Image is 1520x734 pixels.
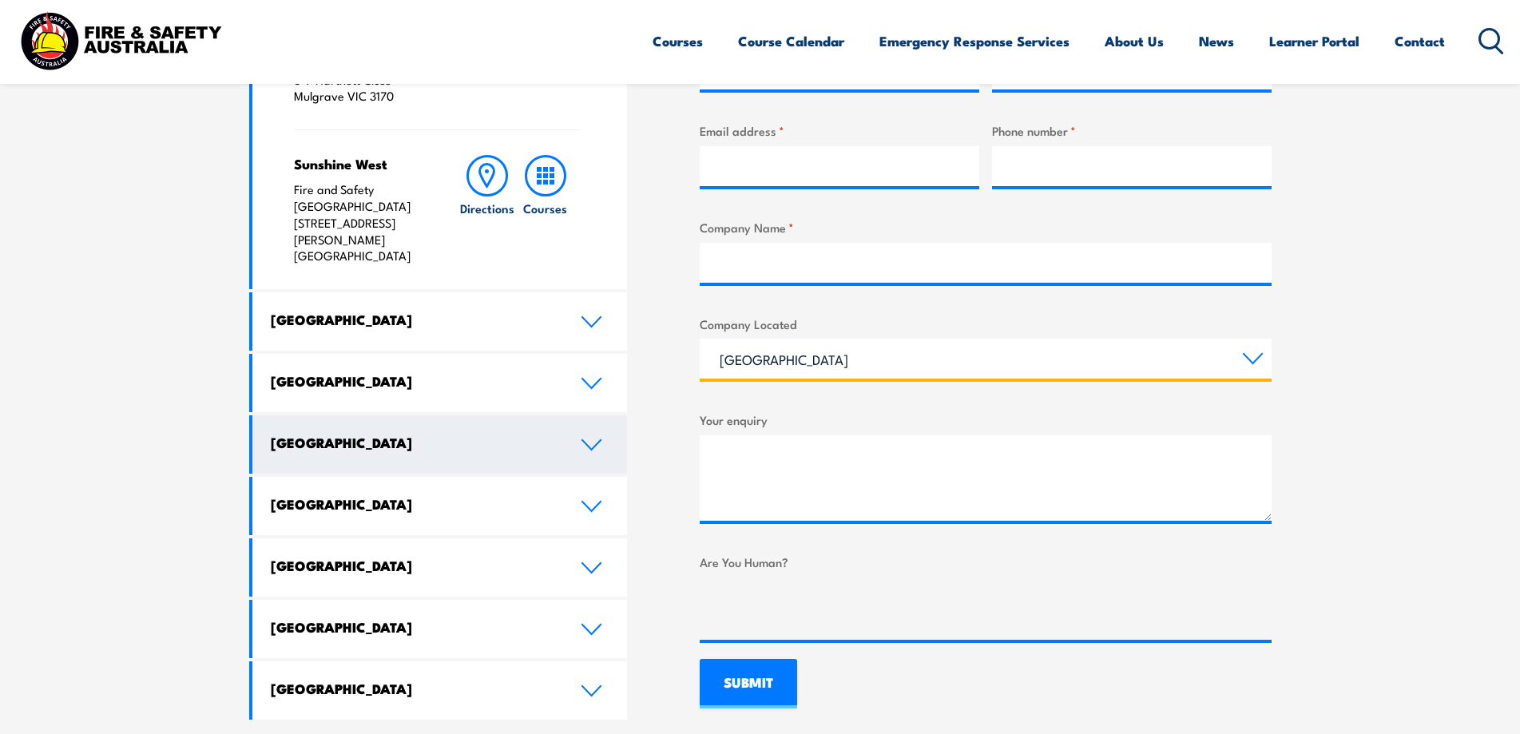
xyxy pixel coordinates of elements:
a: Courses [517,155,574,264]
h6: Courses [523,200,567,216]
input: SUBMIT [700,659,797,708]
h4: [GEOGRAPHIC_DATA] [271,680,557,697]
a: Course Calendar [738,20,844,62]
h4: Sunshine West [294,155,427,173]
h6: Directions [460,200,514,216]
label: Your enquiry [700,411,1272,429]
label: Company Located [700,315,1272,333]
h4: [GEOGRAPHIC_DATA] [271,434,557,451]
a: Courses [653,20,703,62]
a: [GEOGRAPHIC_DATA] [252,600,628,658]
a: [GEOGRAPHIC_DATA] [252,661,628,720]
label: Company Name [700,218,1272,236]
label: Phone number [992,121,1272,140]
a: Learner Portal [1269,20,1359,62]
iframe: reCAPTCHA [700,577,943,640]
h4: [GEOGRAPHIC_DATA] [271,618,557,636]
h4: [GEOGRAPHIC_DATA] [271,495,557,513]
a: News [1199,20,1234,62]
a: [GEOGRAPHIC_DATA] [252,477,628,535]
label: Are You Human? [700,553,1272,571]
a: Contact [1395,20,1445,62]
h4: [GEOGRAPHIC_DATA] [271,311,557,328]
a: Emergency Response Services [879,20,1070,62]
a: [GEOGRAPHIC_DATA] [252,292,628,351]
a: [GEOGRAPHIC_DATA] [252,354,628,412]
a: [GEOGRAPHIC_DATA] [252,538,628,597]
a: Directions [458,155,516,264]
a: About Us [1105,20,1164,62]
p: Fire and Safety [GEOGRAPHIC_DATA] [STREET_ADDRESS][PERSON_NAME] [GEOGRAPHIC_DATA] [294,181,427,264]
h4: [GEOGRAPHIC_DATA] [271,557,557,574]
a: [GEOGRAPHIC_DATA] [252,415,628,474]
label: Email address [700,121,979,140]
h4: [GEOGRAPHIC_DATA] [271,372,557,390]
